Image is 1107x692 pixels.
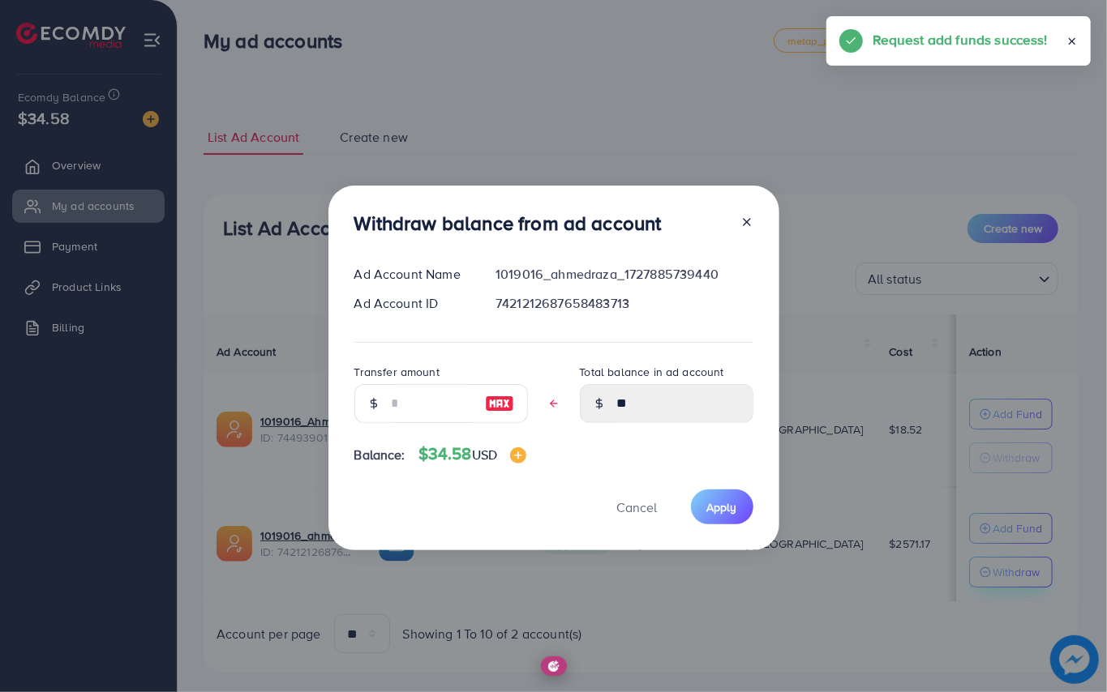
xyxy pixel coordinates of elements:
[691,489,753,524] button: Apply
[472,446,497,463] span: USD
[354,211,662,235] h3: Withdraw balance from ad account
[341,265,483,284] div: Ad Account Name
[873,29,1048,50] h5: Request add funds success!
[485,394,514,413] img: image
[617,498,658,516] span: Cancel
[354,364,440,380] label: Transfer amount
[341,294,483,313] div: Ad Account ID
[707,499,737,515] span: Apply
[483,265,766,284] div: 1019016_ahmedraza_1727885739440
[418,444,526,464] h4: $34.58
[580,364,724,380] label: Total balance in ad account
[483,294,766,313] div: 7421212687658483713
[597,489,678,524] button: Cancel
[354,446,405,464] span: Balance:
[510,447,526,463] img: image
